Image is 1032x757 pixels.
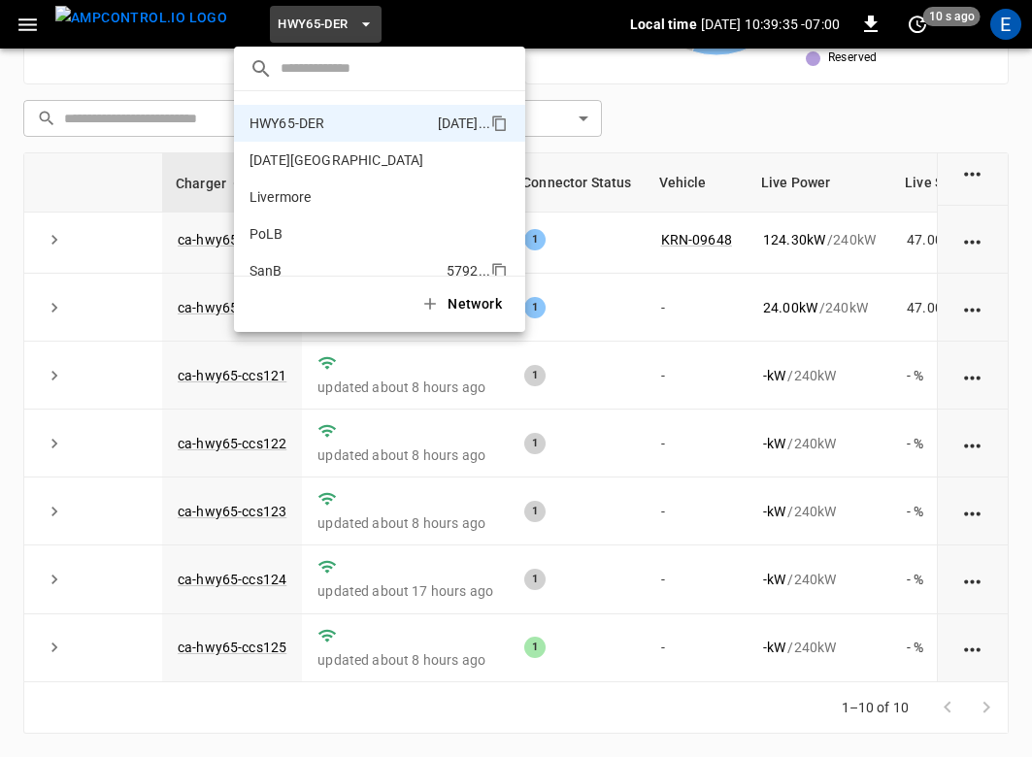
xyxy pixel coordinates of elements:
[489,112,511,135] div: copy
[250,114,430,133] p: HWY65-DER
[250,187,442,207] p: Livermore
[489,259,511,282] div: copy
[250,150,441,170] p: [DATE][GEOGRAPHIC_DATA]
[409,284,517,324] button: Network
[250,224,439,244] p: PoLB
[250,261,439,280] p: SanB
